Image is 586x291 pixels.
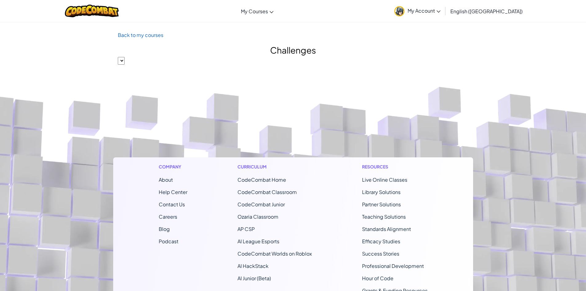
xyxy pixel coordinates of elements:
[118,44,468,57] h2: Challenges
[362,275,393,281] a: Hour of Code
[362,263,424,269] a: Professional Development
[238,3,277,19] a: My Courses
[159,213,177,220] a: Careers
[408,7,440,14] span: My Account
[159,201,185,208] span: Contact Us
[159,164,187,170] h1: Company
[159,226,170,232] a: Blog
[237,275,271,281] a: AI Junior (Beta)
[362,250,399,257] a: Success Stories
[237,250,312,257] a: CodeCombat Worlds on Roblox
[362,238,400,245] a: Efficacy Studies
[159,238,178,245] a: Podcast
[65,5,119,17] img: CodeCombat logo
[237,189,297,195] a: CodeCombat Classroom
[391,1,444,21] a: My Account
[118,32,163,38] a: Back to my courses
[237,176,286,183] span: CodeCombat Home
[362,213,406,220] a: Teaching Solutions
[450,8,523,14] span: English ([GEOGRAPHIC_DATA])
[362,226,411,232] a: Standards Alignment
[362,176,407,183] a: Live Online Classes
[237,238,279,245] a: AI League Esports
[447,3,526,19] a: English ([GEOGRAPHIC_DATA])
[237,263,269,269] a: AI HackStack
[159,189,187,195] a: Help Center
[362,164,428,170] h1: Resources
[159,176,173,183] a: About
[237,164,312,170] h1: Curriculum
[241,8,268,14] span: My Courses
[362,201,401,208] a: Partner Solutions
[237,213,278,220] a: Ozaria Classroom
[237,226,255,232] a: AP CSP
[362,189,401,195] a: Library Solutions
[237,201,285,208] a: CodeCombat Junior
[394,6,405,16] img: avatar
